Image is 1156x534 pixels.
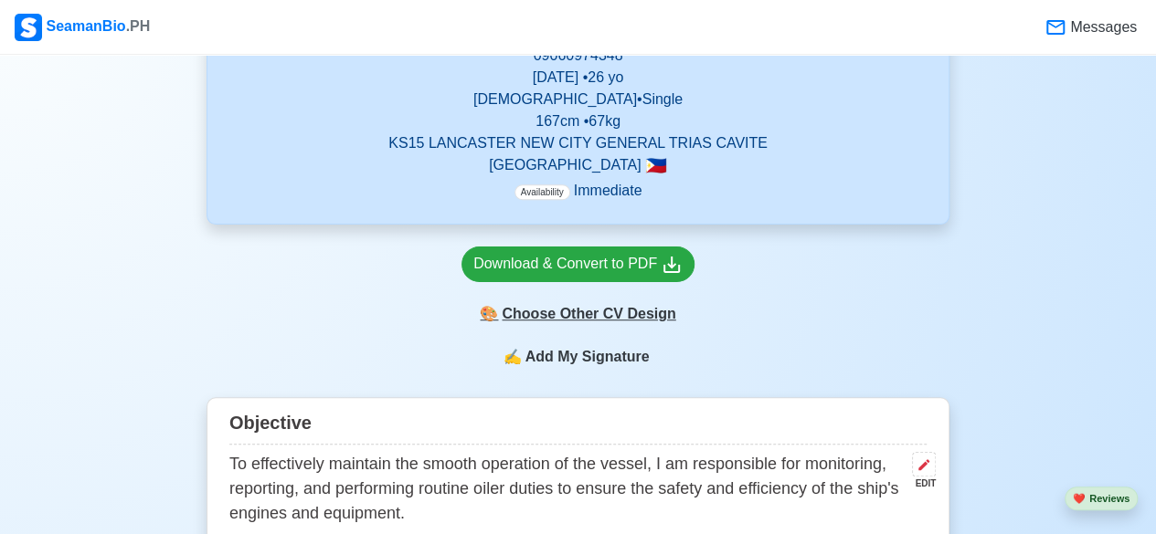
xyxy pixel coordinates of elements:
[461,297,695,331] div: Choose Other CV Design
[229,89,927,110] p: [DEMOGRAPHIC_DATA] • Single
[473,253,683,276] div: Download & Convert to PDF
[229,452,905,526] p: To effectively maintain the smooth operation of the vessel, I am responsible for monitoring, repo...
[1065,487,1138,511] button: heartReviews
[1066,16,1137,38] span: Messages
[461,246,695,282] a: Download & Convert to PDF
[514,180,642,202] p: Immediate
[503,346,521,368] span: sign
[229,154,927,176] p: [GEOGRAPHIC_DATA]
[905,476,936,490] div: EDIT
[229,67,927,89] p: [DATE] • 26 yo
[645,157,667,174] span: 🇵🇭
[1073,493,1086,504] span: heart
[15,14,42,41] img: Logo
[229,405,927,445] div: Objective
[15,14,150,41] div: SeamanBio
[229,132,927,154] p: KS15 LANCASTER NEW CITY GENERAL TRIAS CAVITE
[480,303,498,325] span: paint
[514,184,570,200] span: Availability
[521,346,652,368] span: Add My Signature
[229,110,927,132] p: 167 cm • 67 kg
[229,45,927,67] p: 09060974348
[126,18,151,34] span: .PH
